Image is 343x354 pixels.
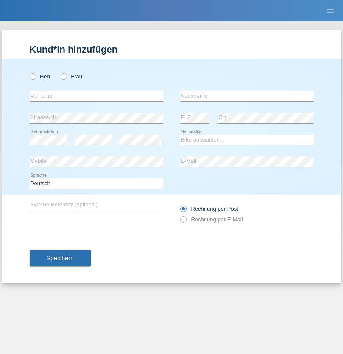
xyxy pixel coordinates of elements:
label: Rechnung per Post [180,206,238,212]
label: Rechnung per E-Mail [180,216,243,223]
i: menu [326,7,335,15]
a: menu [322,8,339,13]
input: Frau [61,73,66,79]
input: Rechnung per Post [180,206,186,216]
button: Speichern [30,250,91,266]
span: Speichern [47,255,74,262]
input: Rechnung per E-Mail [180,216,186,227]
h1: Kund*in hinzufügen [30,44,314,55]
input: Herr [30,73,35,79]
label: Herr [30,73,51,80]
label: Frau [61,73,82,80]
